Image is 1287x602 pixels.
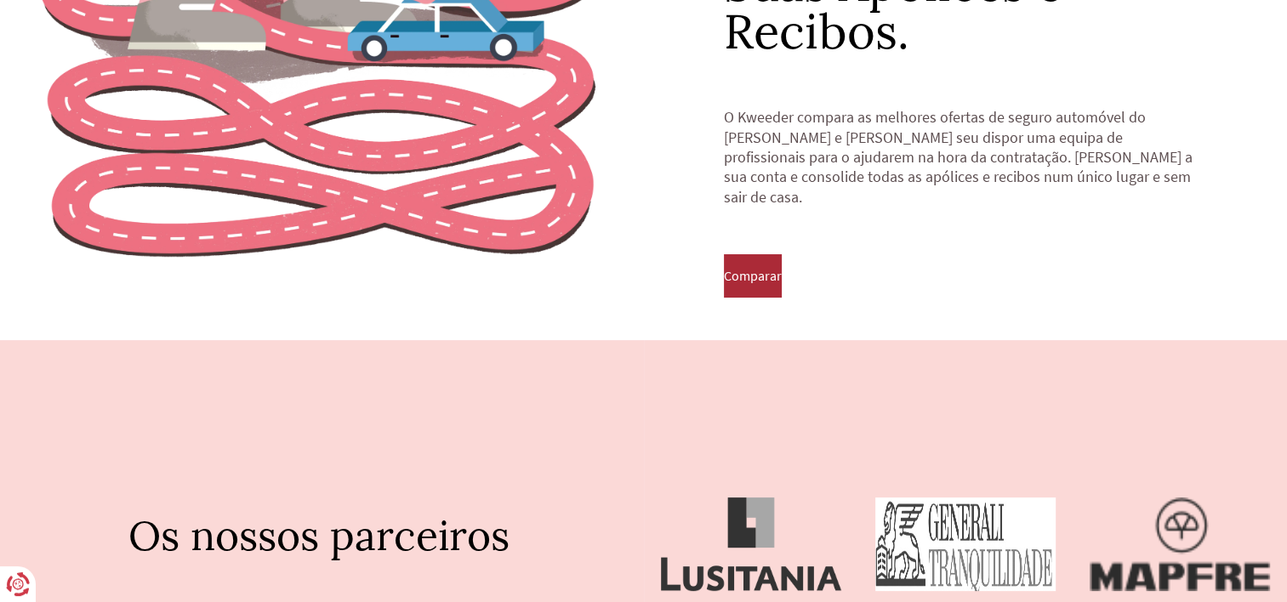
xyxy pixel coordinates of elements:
img: Lusitania Seguros [661,497,841,591]
h2: O Kweeder compara as melhores ofertas de seguro automóvel do [PERSON_NAME] e [PERSON_NAME] seu di... [724,87,1206,254]
img: Generali On [875,497,1056,591]
span: Comparar [724,268,782,283]
button: Comparar [724,254,782,297]
a: Comparar [724,272,782,283]
h2: Os nossos parceiros [128,512,515,586]
img: Mapfre [1090,497,1270,591]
